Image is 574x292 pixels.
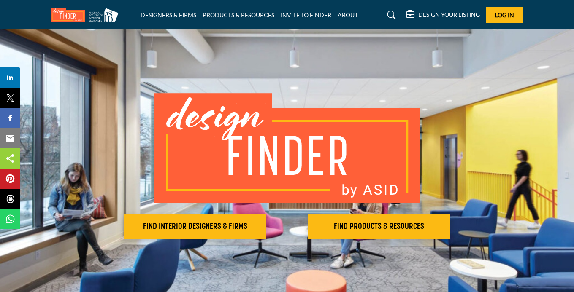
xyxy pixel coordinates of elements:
[51,8,123,22] img: Site Logo
[281,11,331,19] a: INVITE TO FINDER
[154,93,420,203] img: image
[203,11,274,19] a: PRODUCTS & RESOURCES
[311,222,447,232] h2: FIND PRODUCTS & RESOURCES
[124,214,266,239] button: FIND INTERIOR DESIGNERS & FIRMS
[486,7,523,23] button: Log In
[127,222,263,232] h2: FIND INTERIOR DESIGNERS & FIRMS
[379,8,401,22] a: Search
[418,11,480,19] h5: DESIGN YOUR LISTING
[338,11,358,19] a: ABOUT
[141,11,196,19] a: DESIGNERS & FIRMS
[308,214,450,239] button: FIND PRODUCTS & RESOURCES
[495,11,514,19] span: Log In
[406,10,480,20] div: DESIGN YOUR LISTING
